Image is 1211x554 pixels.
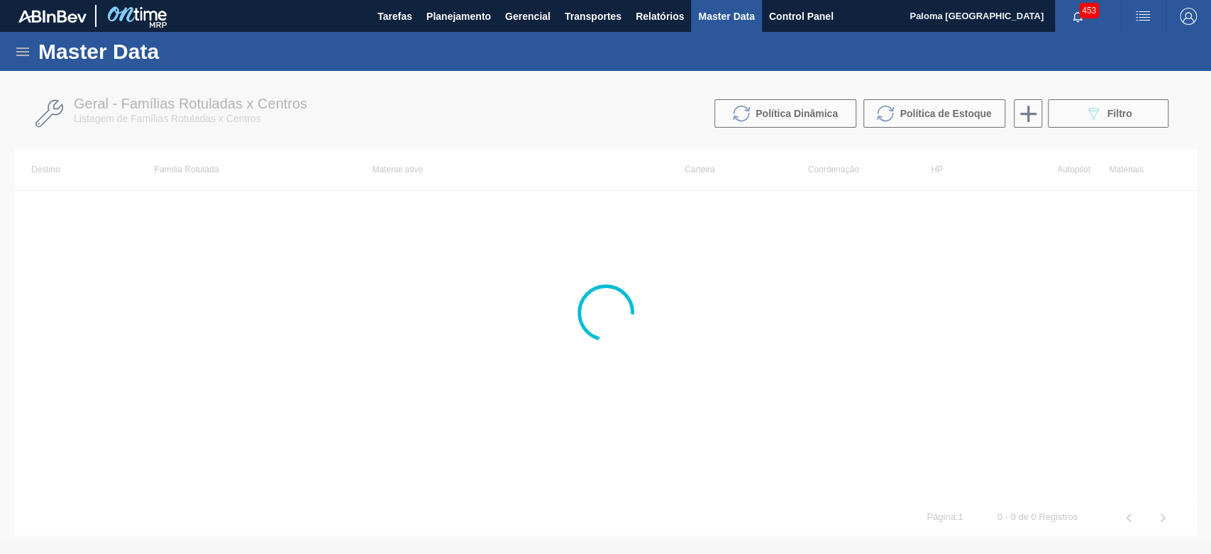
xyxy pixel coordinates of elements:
[38,43,290,60] h1: Master Data
[505,8,551,25] span: Gerencial
[1055,6,1100,26] button: Notificações
[377,8,412,25] span: Tarefas
[565,8,621,25] span: Transportes
[426,8,491,25] span: Planejamento
[18,10,87,23] img: TNhmsLtSVTkK8tSr43FrP2fwEKptu5GPRR3wAAAABJRU5ErkJggg==
[698,8,754,25] span: Master Data
[636,8,684,25] span: Relatórios
[769,8,834,25] span: Control Panel
[1134,8,1151,25] img: userActions
[1180,8,1197,25] img: Logout
[1079,3,1099,18] span: 453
